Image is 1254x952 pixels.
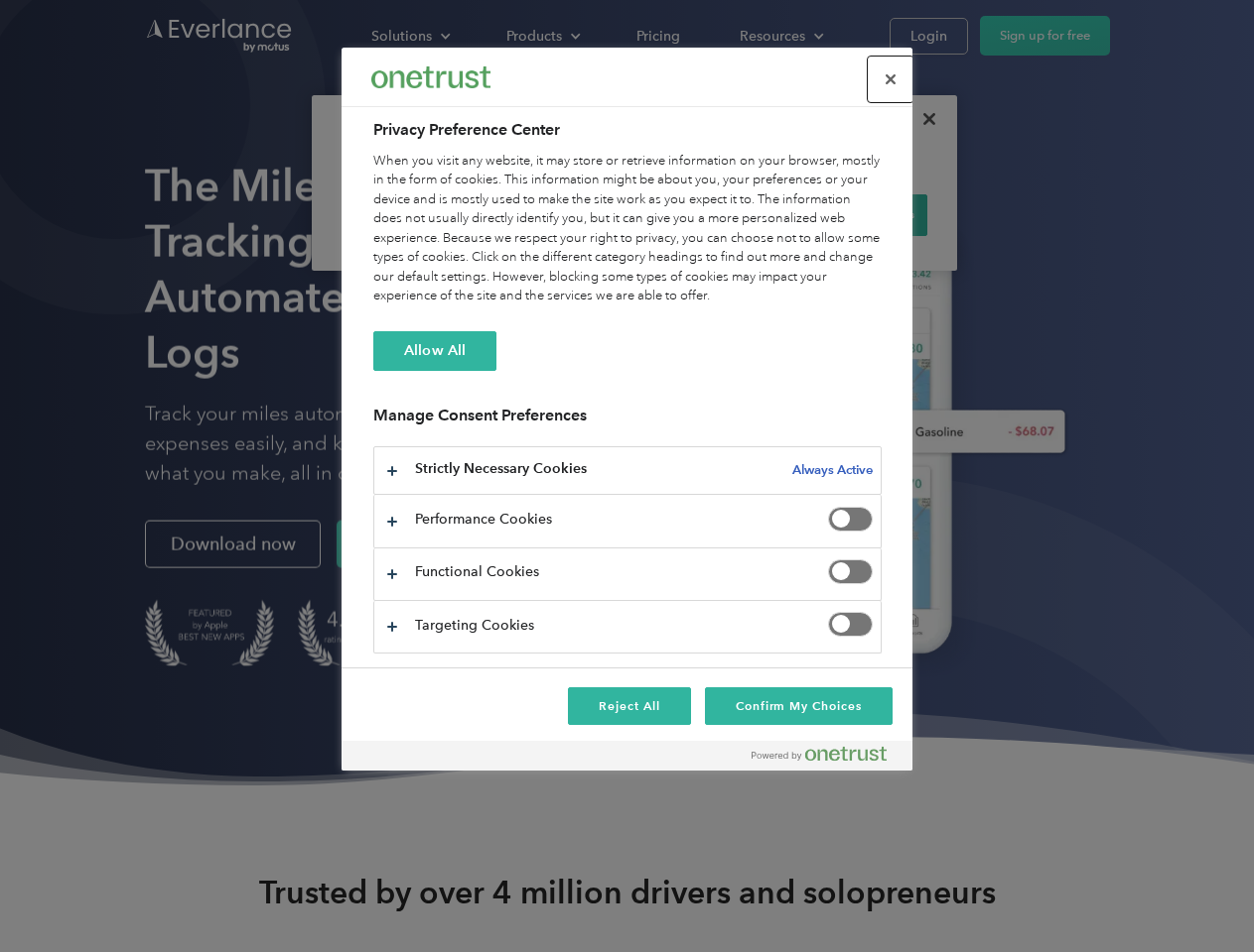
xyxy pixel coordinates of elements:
[752,746,903,771] a: Powered by OneTrust Opens in a new Tab
[869,58,912,101] button: Close
[342,48,912,771] div: Privacy Preference Center
[373,331,496,371] button: Allow All
[752,746,887,762] img: Powered by OneTrust Opens in a new Tab
[373,118,882,142] h2: Privacy Preference Center
[342,48,912,771] div: Preference center
[568,687,691,725] button: Reject All
[705,687,893,725] button: Confirm My Choices
[371,58,490,97] div: Everlance
[371,66,490,87] img: Everlance
[373,152,882,306] div: When you visit any website, it may store or retrieve information on your browser, mostly in the f...
[373,406,882,436] h3: Manage Consent Preferences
